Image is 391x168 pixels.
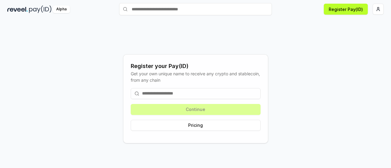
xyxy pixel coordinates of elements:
[324,4,368,15] button: Register Pay(ID)
[29,5,52,13] img: pay_id
[131,62,261,70] div: Register your Pay(ID)
[131,120,261,131] button: Pricing
[131,70,261,83] div: Get your own unique name to receive any crypto and stablecoin, from any chain
[53,5,70,13] div: Alpha
[7,5,28,13] img: reveel_dark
